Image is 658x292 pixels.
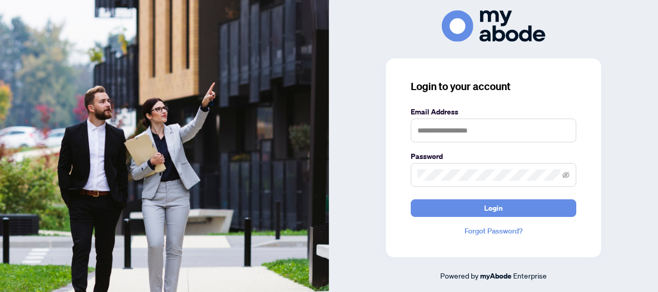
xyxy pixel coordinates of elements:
[411,79,576,94] h3: Login to your account
[442,10,545,42] img: ma-logo
[484,200,503,216] span: Login
[411,106,576,118] label: Email Address
[440,271,478,280] span: Powered by
[411,225,576,237] a: Forgot Password?
[513,271,547,280] span: Enterprise
[480,270,512,282] a: myAbode
[411,199,576,217] button: Login
[562,171,570,179] span: eye-invisible
[411,151,576,162] label: Password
